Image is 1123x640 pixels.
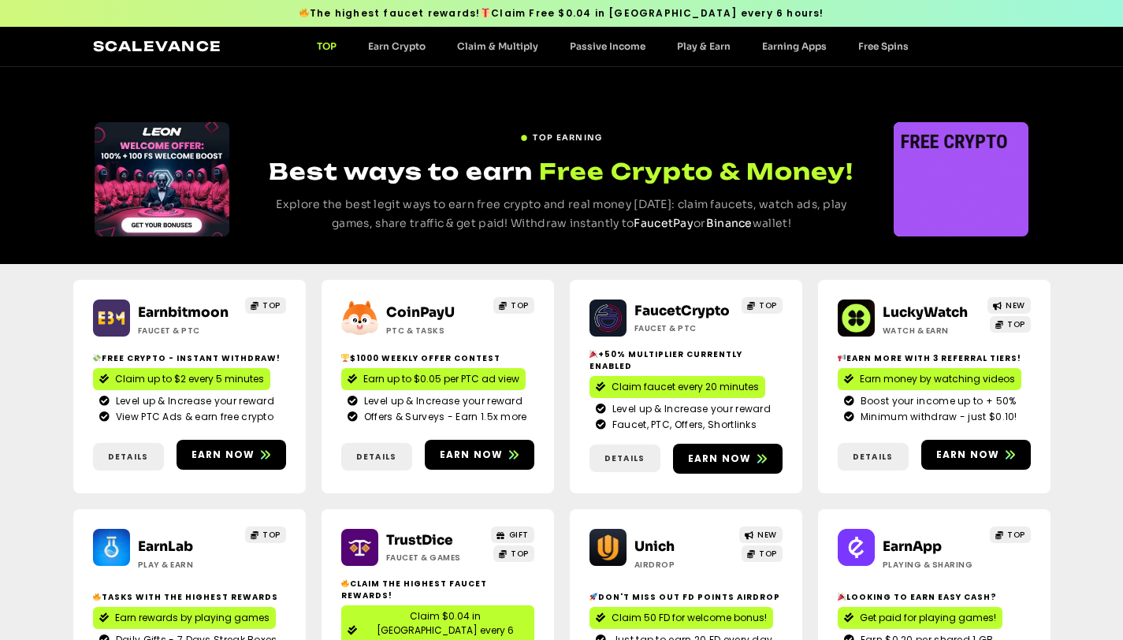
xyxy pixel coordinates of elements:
[93,38,222,54] a: Scalevance
[301,40,352,52] a: TOP
[356,451,396,463] span: Details
[838,593,846,601] img: 🎉
[589,591,783,603] h2: Don't miss out Fd points airdrop
[838,607,1002,629] a: Get paid for playing games!
[838,591,1031,603] h2: Looking to Earn Easy Cash?
[706,216,753,230] a: Binance
[634,559,733,571] h2: Airdrop
[589,348,783,372] h2: +50% Multiplier currently enabled
[93,354,101,362] img: 💸
[341,579,349,587] img: 🔥
[441,40,554,52] a: Claim & Multiply
[245,297,286,314] a: TOP
[93,443,164,471] a: Details
[533,132,602,143] span: TOP EARNING
[301,40,924,52] nav: Menu
[857,410,1017,424] span: Minimum withdraw - just $0.10!
[511,300,529,311] span: TOP
[386,325,485,337] h2: ptc & Tasks
[661,40,746,52] a: Play & Earn
[554,40,661,52] a: Passive Income
[258,195,865,233] p: Explore the best legit ways to earn free crypto and real money [DATE]: claim faucets, watch ads, ...
[269,158,533,185] span: Best ways to earn
[634,303,730,319] a: FaucetCrypto
[112,394,274,408] span: Level up & Increase your reward
[673,444,783,474] a: Earn now
[838,354,846,362] img: 📢
[138,325,236,337] h2: Faucet & PTC
[493,297,534,314] a: TOP
[883,304,968,321] a: LuckyWatch
[95,122,229,236] div: Slides
[386,532,453,549] a: TrustDice
[746,40,842,52] a: Earning Apps
[589,350,597,358] img: 🎉
[520,125,602,143] a: TOP EARNING
[491,527,534,543] a: GIFT
[93,368,270,390] a: Claim up to $2 every 5 minutes
[511,548,529,560] span: TOP
[688,452,752,466] span: Earn now
[936,448,1000,462] span: Earn now
[177,440,286,470] a: Earn now
[341,443,412,471] a: Details
[742,297,783,314] a: TOP
[93,593,101,601] img: 🔥
[883,538,942,555] a: EarnApp
[262,300,281,311] span: TOP
[857,394,1017,408] span: Boost your income up to + 50%
[860,372,1015,386] span: Earn money by watching videos
[612,611,767,625] span: Claim 50 FD for welcome bonus!
[608,418,757,432] span: Faucet, PTC, Offers, Shortlinks
[341,354,349,362] img: 🏆
[93,352,286,364] h2: Free crypto - Instant withdraw!
[838,443,909,471] a: Details
[299,6,824,20] span: The highest faucet rewards! Claim Free $0.04 in [GEOGRAPHIC_DATA] every 6 hours!
[987,297,1031,314] a: NEW
[363,372,519,386] span: Earn up to $0.05 per PTC ad view
[634,538,675,555] a: Unich
[838,352,1031,364] h2: Earn more with 3 referral Tiers!
[883,559,981,571] h2: Playing & Sharing
[838,368,1021,390] a: Earn money by watching videos
[386,552,485,564] h2: Faucet & Games
[299,8,309,17] img: 🔥
[1007,529,1025,541] span: TOP
[759,300,777,311] span: TOP
[883,325,981,337] h2: Watch & Earn
[589,445,660,472] a: Details
[108,451,148,463] span: Details
[894,122,1028,236] div: 1 / 3
[341,352,534,364] h2: $1000 Weekly Offer contest
[612,380,759,394] span: Claim faucet every 20 minutes
[589,607,773,629] a: Claim 50 FD for welcome bonus!
[921,440,1031,470] a: Earn now
[93,607,276,629] a: Earn rewards by playing games
[93,591,286,603] h2: Tasks with the highest rewards
[192,448,255,462] span: Earn now
[1007,318,1025,330] span: TOP
[742,545,783,562] a: TOP
[245,527,286,543] a: TOP
[739,527,783,543] a: NEW
[360,394,522,408] span: Level up & Increase your reward
[493,545,534,562] a: TOP
[440,448,504,462] span: Earn now
[341,368,526,390] a: Earn up to $0.05 per PTC ad view
[481,8,490,17] img: 🎁
[589,376,765,398] a: Claim faucet every 20 minutes
[509,529,529,541] span: GIFT
[634,322,733,334] h2: Faucet & PTC
[262,529,281,541] span: TOP
[759,548,777,560] span: TOP
[853,451,893,463] span: Details
[842,40,924,52] a: Free Spins
[386,304,455,321] a: CoinPayU
[115,372,264,386] span: Claim up to $2 every 5 minutes
[608,402,771,416] span: Level up & Increase your reward
[341,578,534,601] h2: Claim the highest faucet rewards!
[894,122,1028,236] div: Slides
[352,40,441,52] a: Earn Crypto
[138,538,193,555] a: EarnLab
[860,611,996,625] span: Get paid for playing games!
